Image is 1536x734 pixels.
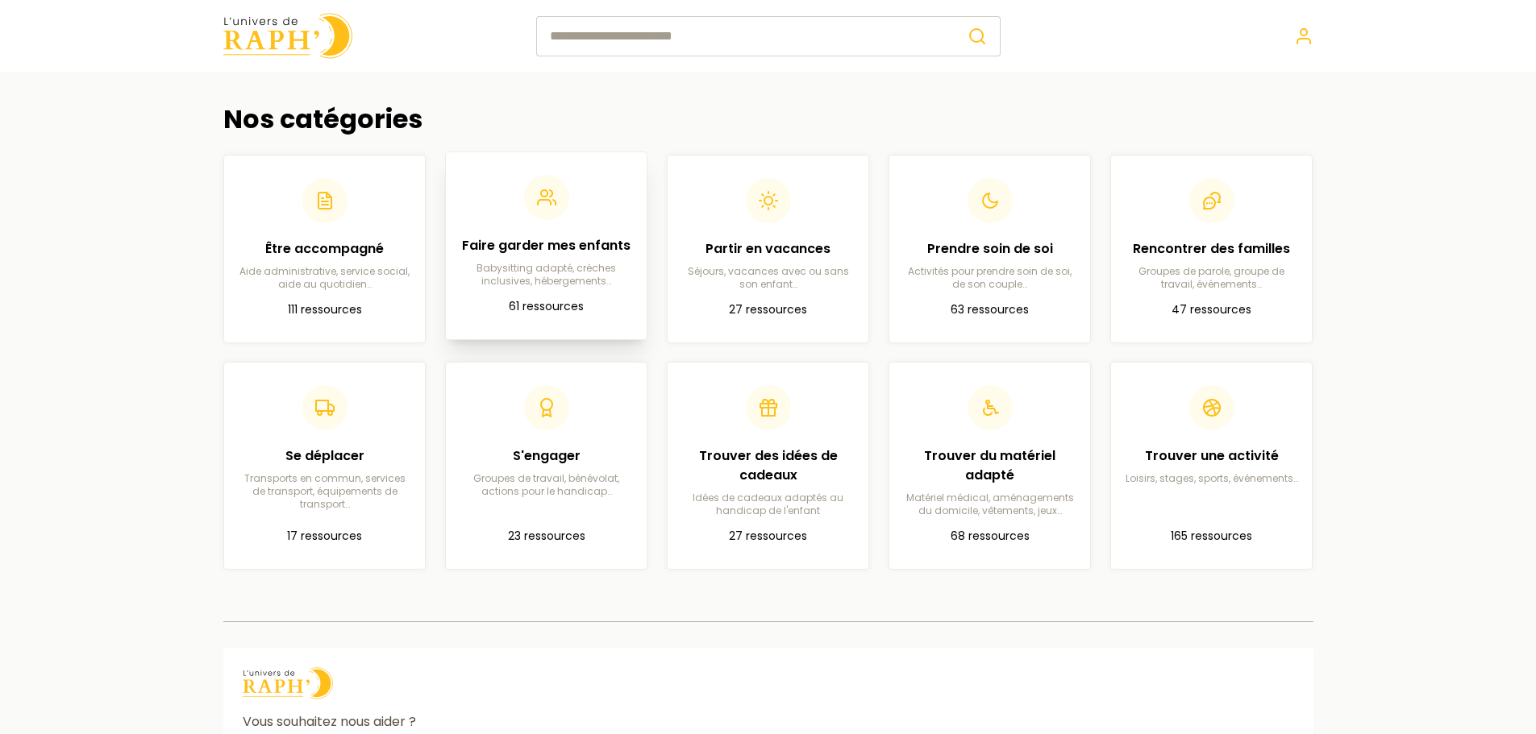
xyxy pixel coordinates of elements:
a: Se connecter [1294,27,1313,46]
p: Transports en commun, services de transport, équipements de transport… [237,472,412,511]
p: 63 ressources [902,301,1077,320]
a: Partir en vacancesSéjours, vacances avec ou sans son enfant…27 ressources [667,155,869,343]
p: Aide administrative, service social, aide au quotidien… [237,265,412,291]
h2: Trouver une activité [1124,446,1299,466]
button: Rechercher [955,16,1001,56]
a: Rencontrer des famillesGroupes de parole, groupe de travail, événements…47 ressources [1110,155,1313,343]
p: Groupes de travail, bénévolat, actions pour le handicap… [459,472,634,498]
p: 68 ressources [902,527,1077,546]
p: Activités pour prendre soin de soi, de son couple… [902,265,1077,291]
a: Trouver une activitéLoisirs, stages, sports, événements…165 ressources [1110,362,1313,570]
p: 61 ressources [459,297,634,317]
a: Trouver du matériel adaptéMatériel médical, aménagements du domicile, vêtements, jeux…68 ressources [889,362,1091,570]
h2: Faire garder mes enfants [459,236,634,255]
p: Vous souhaitez nous aider ? [243,712,1294,732]
img: Univers de Raph logo [223,13,352,59]
p: 165 ressources [1124,527,1299,546]
h2: Être accompagné [237,239,412,259]
p: Idées de cadeaux adaptés au handicap de l'enfant [681,491,855,517]
p: 47 ressources [1124,301,1299,320]
h2: S'engager [459,446,634,466]
a: Faire garder mes enfantsBabysitting adapté, crèches inclusives, hébergements…61 ressources [445,151,647,340]
p: Groupes de parole, groupe de travail, événements… [1124,265,1299,291]
a: Être accompagnéAide administrative, service social, aide au quotidien…111 ressources [223,155,426,343]
img: logo Univers de Raph [243,667,333,699]
p: 111 ressources [237,301,412,320]
p: Séjours, vacances avec ou sans son enfant… [681,265,855,291]
h2: Nos catégories [223,104,1313,135]
h2: Partir en vacances [681,239,855,259]
p: Matériel médical, aménagements du domicile, vêtements, jeux… [902,491,1077,517]
p: Babysitting adapté, crèches inclusives, hébergements… [459,262,634,288]
p: 27 ressources [681,301,855,320]
p: 17 ressources [237,527,412,546]
h2: Prendre soin de soi [902,239,1077,259]
p: Loisirs, stages, sports, événements… [1124,472,1299,485]
h2: Se déplacer [237,446,412,466]
a: Prendre soin de soiActivités pour prendre soin de soi, de son couple…63 ressources [889,155,1091,343]
h2: Trouver des idées de cadeaux [681,446,855,485]
a: Trouver des idées de cadeauxIdées de cadeaux adaptés au handicap de l'enfant27 ressources [667,362,869,570]
h2: Trouver du matériel adapté [902,446,1077,485]
p: 27 ressources [681,527,855,546]
h2: Rencontrer des familles [1124,239,1299,259]
a: S'engagerGroupes de travail, bénévolat, actions pour le handicap…23 ressources [445,362,647,570]
a: Se déplacerTransports en commun, services de transport, équipements de transport…17 ressources [223,362,426,570]
p: 23 ressources [459,527,634,546]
